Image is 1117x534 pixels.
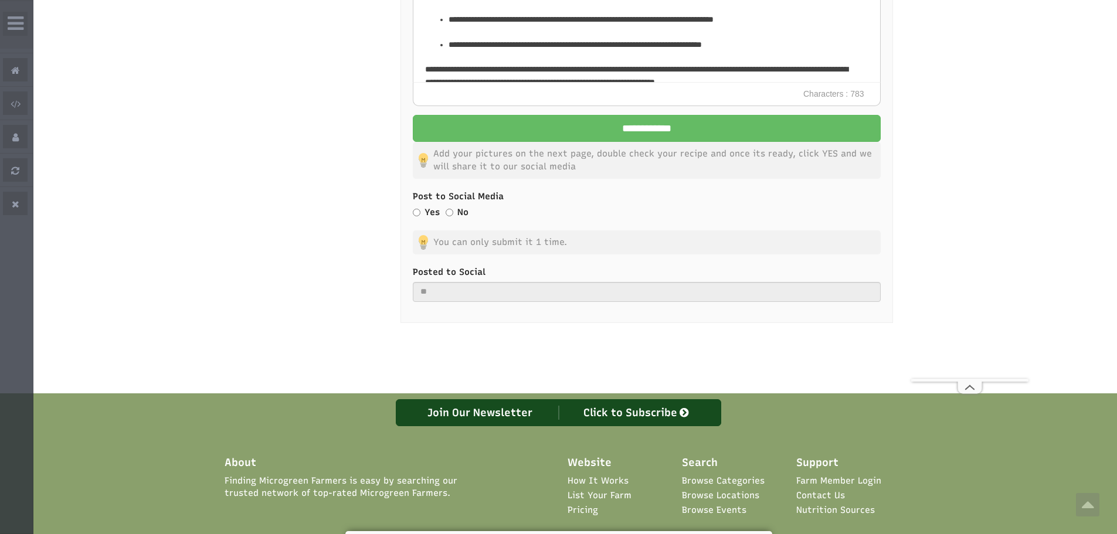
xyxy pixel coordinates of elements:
[568,489,632,502] a: List Your Farm
[225,455,256,471] span: About
[911,27,1028,379] iframe: Advertisement
[8,14,23,33] i: Wide Admin Panel
[568,504,598,516] a: Pricing
[413,191,881,203] label: Post to Social Media
[413,266,881,278] label: Posted to Social
[796,475,881,487] a: Farm Member Login
[402,406,559,420] div: Join Our Newsletter
[446,209,453,216] input: No
[413,230,881,254] p: You can only submit it 1 time.
[457,206,468,219] label: No
[568,475,629,487] a: How It Works
[682,504,746,516] a: Browse Events
[559,406,715,420] div: Click to Subscribe
[413,209,420,216] input: Yes
[413,142,881,179] p: Add your pictures on the next page, double check your recipe and once its ready, click YES and we...
[682,475,765,487] a: Browse Categories
[796,489,845,502] a: Contact Us
[797,83,870,106] span: Characters : 783
[225,475,493,500] span: Finding Microgreen Farmers is easy by searching our trusted network of top-rated Microgreen Farmers.
[682,455,718,471] span: Search
[796,504,875,516] a: Nutrition Sources
[396,399,721,426] a: Join Our Newsletter Click to Subscribe
[568,455,612,471] span: Website
[425,206,440,219] label: Yes
[682,489,759,502] a: Browse Locations
[796,455,838,471] span: Support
